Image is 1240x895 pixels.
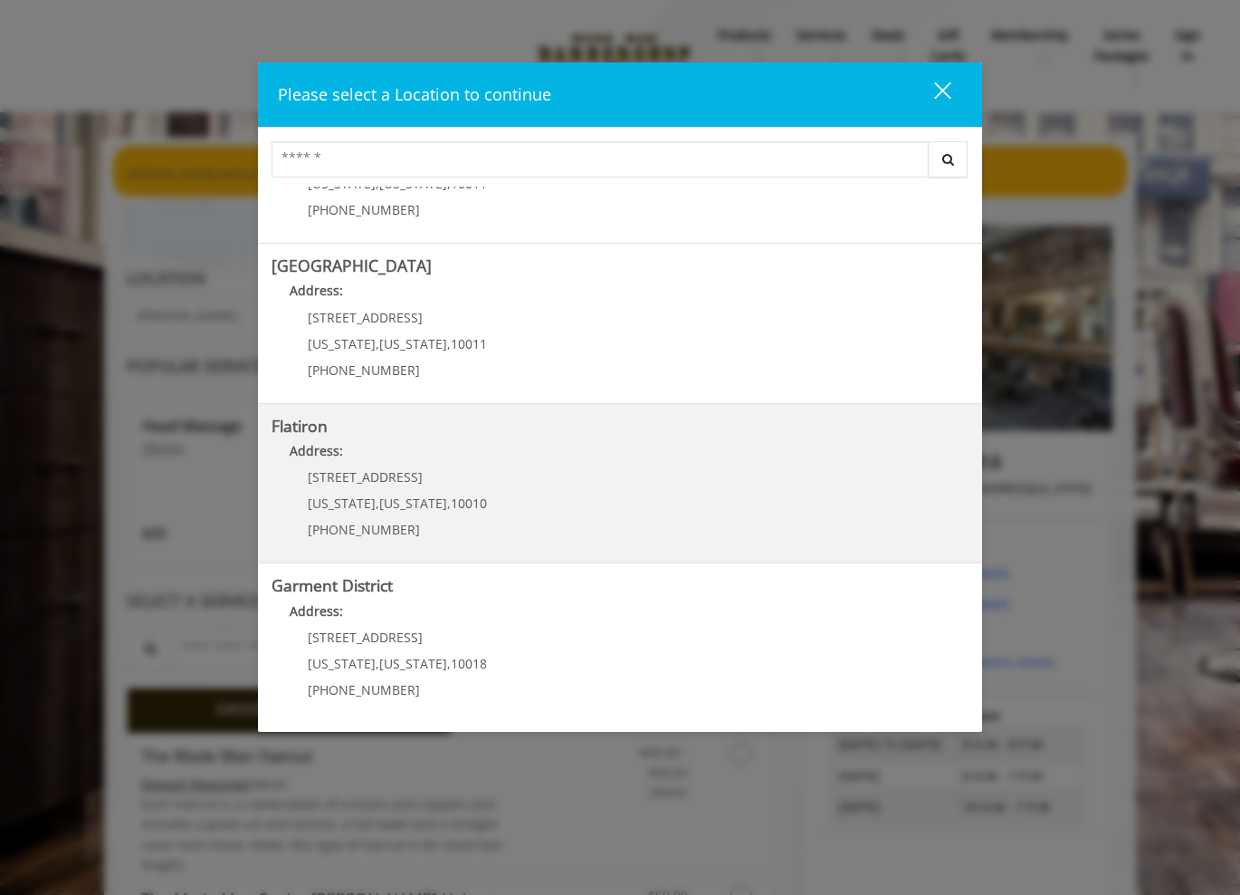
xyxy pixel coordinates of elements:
span: [STREET_ADDRESS] [308,468,423,486]
span: [US_STATE] [379,495,447,512]
span: [US_STATE] [308,335,376,352]
i: Search button [938,153,959,166]
span: , [376,655,379,672]
span: Please select a Location to continue [278,83,551,105]
span: , [447,335,451,352]
span: [US_STATE] [308,495,376,512]
span: , [376,335,379,352]
input: Search Center [272,141,929,178]
span: [STREET_ADDRESS] [308,629,423,646]
span: , [447,495,451,512]
span: [PHONE_NUMBER] [308,681,420,698]
div: close dialog [913,81,949,108]
span: 10011 [451,335,487,352]
span: [US_STATE] [379,335,447,352]
b: [GEOGRAPHIC_DATA] [272,255,432,276]
span: , [376,495,379,512]
span: [US_STATE] [379,655,447,672]
span: [US_STATE] [308,655,376,672]
span: [PHONE_NUMBER] [308,361,420,379]
span: 10010 [451,495,487,512]
span: [PHONE_NUMBER] [308,521,420,538]
span: [STREET_ADDRESS] [308,309,423,326]
b: Address: [290,282,343,299]
div: Center Select [272,141,968,187]
button: close dialog [901,76,962,113]
b: Address: [290,602,343,620]
span: , [447,655,451,672]
b: Garment District [272,574,393,596]
b: Address: [290,442,343,459]
span: 10018 [451,655,487,672]
b: Flatiron [272,415,328,437]
span: [PHONE_NUMBER] [308,201,420,218]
